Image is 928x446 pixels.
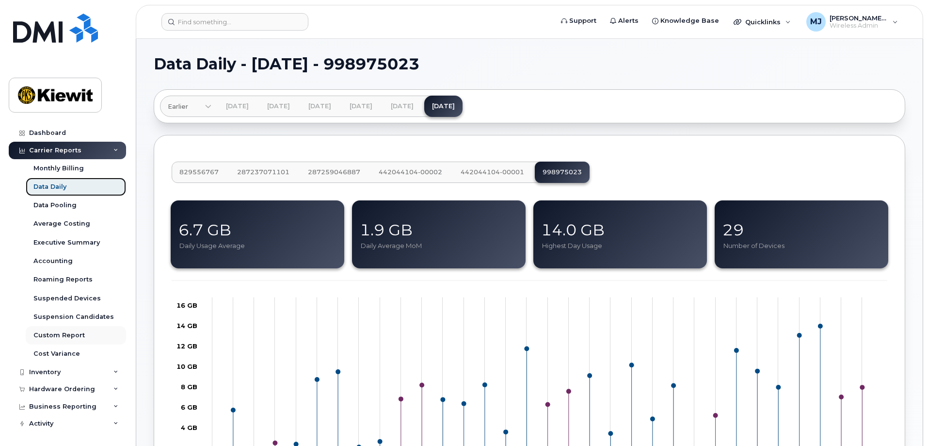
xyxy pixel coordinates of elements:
[181,383,197,391] tspan: 8 GB
[461,168,524,176] span: 442044104-00001
[176,301,197,309] g: undefined GB
[181,403,197,411] g: undefined GB
[722,219,882,241] div: 29
[181,424,197,431] g: undefined GB
[176,342,197,350] tspan: 12 GB
[722,241,882,250] div: Number of Devices
[541,241,701,250] div: Highest Day Usage
[168,102,188,111] span: Earlier
[154,57,419,71] span: Data Daily - [DATE] - 998975023
[424,96,463,117] a: [DATE]
[176,363,197,370] tspan: 10 GB
[181,403,197,411] tspan: 6 GB
[176,322,197,330] g: undefined GB
[379,168,442,176] span: 442044104-00002
[886,404,921,439] iframe: Messenger Launcher
[179,168,219,176] span: 829556767
[178,219,338,241] div: 6.7 GB
[360,241,520,250] div: Daily Average MoM
[541,219,701,241] div: 14.0 GB
[360,219,520,241] div: 1.9 GB
[178,241,338,250] div: Daily Usage Average
[259,96,298,117] a: [DATE]
[176,301,197,309] tspan: 16 GB
[160,96,211,117] a: Earlier
[176,342,197,350] g: undefined GB
[176,322,197,330] tspan: 14 GB
[308,168,360,176] span: 287259046887
[383,96,421,117] a: [DATE]
[342,96,380,117] a: [DATE]
[218,96,256,117] a: [DATE]
[181,383,197,391] g: undefined GB
[176,363,197,370] g: undefined GB
[301,96,339,117] a: [DATE]
[237,168,289,176] span: 287237071101
[181,424,197,431] tspan: 4 GB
